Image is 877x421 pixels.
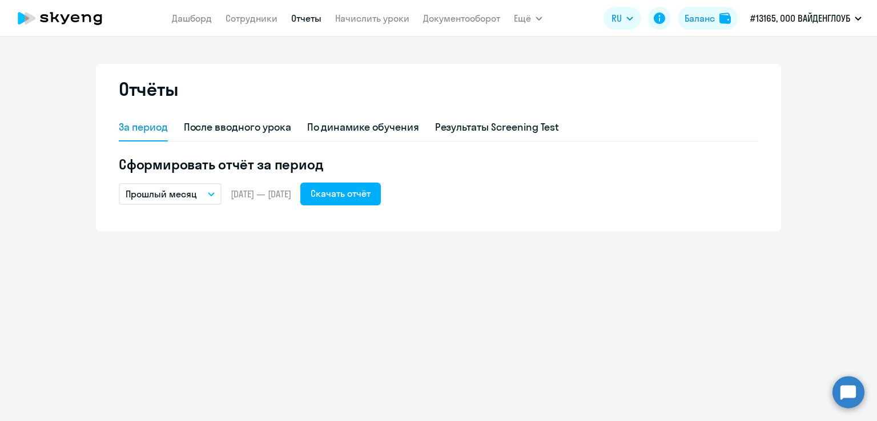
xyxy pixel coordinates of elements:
[685,11,715,25] div: Баланс
[119,78,178,100] h2: Отчёты
[335,13,409,24] a: Начислить уроки
[300,183,381,205] button: Скачать отчёт
[231,188,291,200] span: [DATE] — [DATE]
[119,120,168,135] div: За период
[291,13,321,24] a: Отчеты
[514,11,531,25] span: Ещё
[604,7,641,30] button: RU
[745,5,867,32] button: #13165, ООО ВАЙДЕНГЛОУБ
[172,13,212,24] a: Дашборд
[119,155,758,173] h5: Сформировать отчёт за период
[126,187,197,201] p: Прошлый месяц
[678,7,738,30] button: Балансbalance
[226,13,277,24] a: Сотрудники
[119,183,222,205] button: Прошлый месяц
[435,120,560,135] div: Результаты Screening Test
[514,7,542,30] button: Ещё
[612,11,622,25] span: RU
[311,187,371,200] div: Скачать отчёт
[307,120,419,135] div: По динамике обучения
[750,11,850,25] p: #13165, ООО ВАЙДЕНГЛОУБ
[423,13,500,24] a: Документооборот
[719,13,731,24] img: balance
[184,120,291,135] div: После вводного урока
